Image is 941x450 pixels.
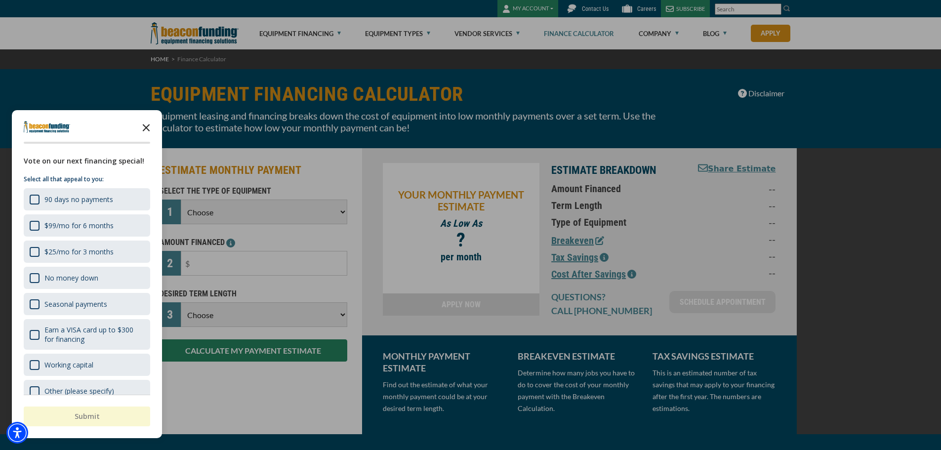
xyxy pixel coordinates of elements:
div: $25/mo for 3 months [24,241,150,263]
div: Earn a VISA card up to $300 for financing [44,325,144,344]
div: Seasonal payments [24,293,150,315]
div: Earn a VISA card up to $300 for financing [24,319,150,350]
div: $25/mo for 3 months [44,247,114,256]
div: 90 days no payments [44,195,113,204]
div: 90 days no payments [24,188,150,210]
div: Working capital [44,360,93,369]
div: $99/mo for 6 months [44,221,114,230]
div: Other (please specify) [44,386,114,396]
button: Submit [24,407,150,426]
div: Working capital [24,354,150,376]
div: No money down [24,267,150,289]
div: Vote on our next financing special! [24,156,150,166]
div: Survey [12,110,162,438]
img: Company logo [24,121,70,133]
div: Seasonal payments [44,299,107,309]
div: $99/mo for 6 months [24,214,150,237]
div: Other (please specify) [24,380,150,402]
div: Accessibility Menu [6,422,28,444]
button: Close the survey [136,117,156,137]
p: Select all that appeal to you: [24,174,150,184]
div: No money down [44,273,98,283]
